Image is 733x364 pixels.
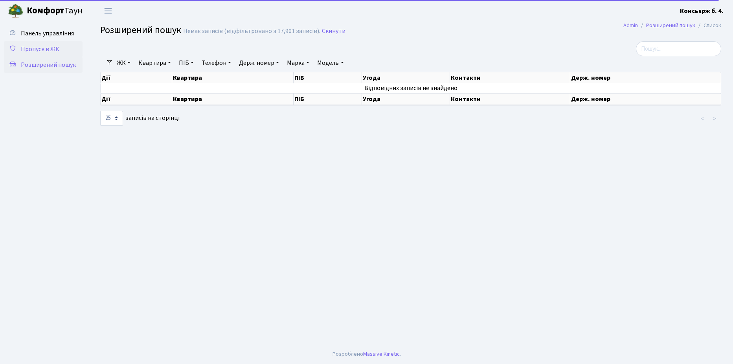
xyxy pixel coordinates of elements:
[183,28,320,35] div: Немає записів (відфільтровано з 17,901 записів).
[21,45,59,53] span: Пропуск в ЖК
[450,93,571,105] th: Контакти
[680,6,724,16] a: Консьєрж б. 4.
[98,4,118,17] button: Переключити навігацію
[284,56,312,70] a: Марка
[570,93,721,105] th: Держ. номер
[362,93,450,105] th: Угода
[27,4,64,17] b: Комфорт
[680,7,724,15] b: Консьєрж б. 4.
[27,4,83,18] span: Таун
[101,93,172,105] th: Дії
[236,56,282,70] a: Держ. номер
[4,26,83,41] a: Панель управління
[612,17,733,34] nav: breadcrumb
[100,111,180,126] label: записів на сторінці
[294,93,362,105] th: ПІБ
[101,72,172,83] th: Дії
[101,83,721,93] td: Відповідних записів не знайдено
[21,29,74,38] span: Панель управління
[636,41,721,56] input: Пошук...
[135,56,174,70] a: Квартира
[570,72,721,83] th: Держ. номер
[294,72,362,83] th: ПІБ
[333,350,401,358] div: Розроблено .
[21,61,76,69] span: Розширений пошук
[623,21,638,29] a: Admin
[100,23,181,37] span: Розширений пошук
[4,57,83,73] a: Розширений пошук
[363,350,400,358] a: Massive Kinetic
[8,3,24,19] img: logo.png
[314,56,347,70] a: Модель
[695,21,721,30] li: Список
[114,56,134,70] a: ЖК
[172,93,294,105] th: Квартира
[172,72,294,83] th: Квартира
[4,41,83,57] a: Пропуск в ЖК
[646,21,695,29] a: Розширений пошук
[100,111,123,126] select: записів на сторінці
[322,28,345,35] a: Скинути
[176,56,197,70] a: ПІБ
[198,56,234,70] a: Телефон
[450,72,571,83] th: Контакти
[362,72,450,83] th: Угода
